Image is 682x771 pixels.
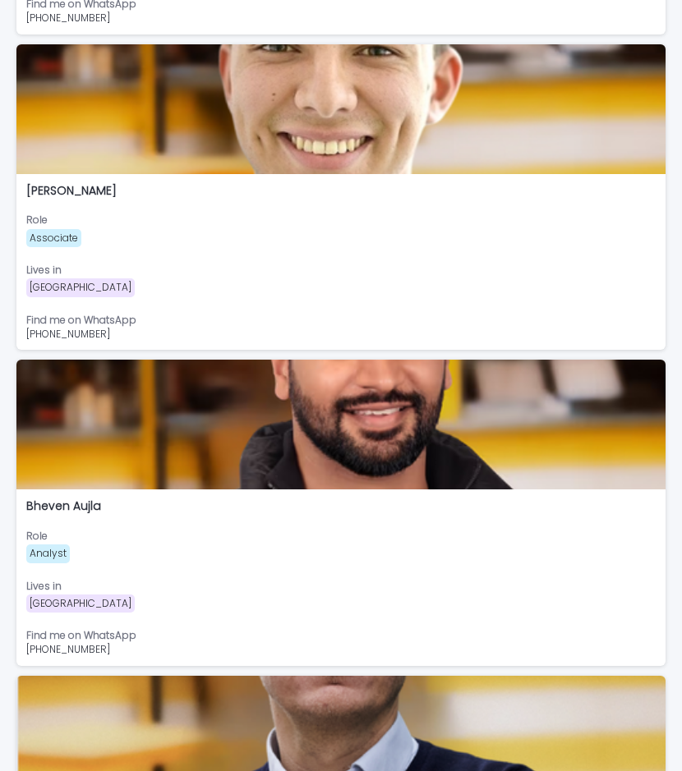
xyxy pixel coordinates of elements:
h3: Lives in [26,580,656,593]
div: Analyst [26,544,70,562]
p: [PERSON_NAME] [26,184,656,198]
a: [PHONE_NUMBER] [26,642,110,656]
h3: Role [26,530,656,543]
h3: Find me on WhatsApp [26,314,656,327]
h3: Lives in [26,264,656,277]
a: [PHONE_NUMBER] [26,327,110,341]
a: [PERSON_NAME]RoleAssociateLives in[GEOGRAPHIC_DATA]Find me on WhatsApp[PHONE_NUMBER] [16,44,666,351]
h3: Role [26,213,656,227]
div: [GEOGRAPHIC_DATA] [26,278,135,296]
div: [GEOGRAPHIC_DATA] [26,594,135,613]
a: [PHONE_NUMBER] [26,11,110,25]
div: Associate [26,229,81,247]
h3: Find me on WhatsApp [26,629,656,642]
a: Bheven AujlaRoleAnalystLives in[GEOGRAPHIC_DATA]Find me on WhatsApp[PHONE_NUMBER] [16,360,666,666]
p: Bheven Aujla [26,499,656,513]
